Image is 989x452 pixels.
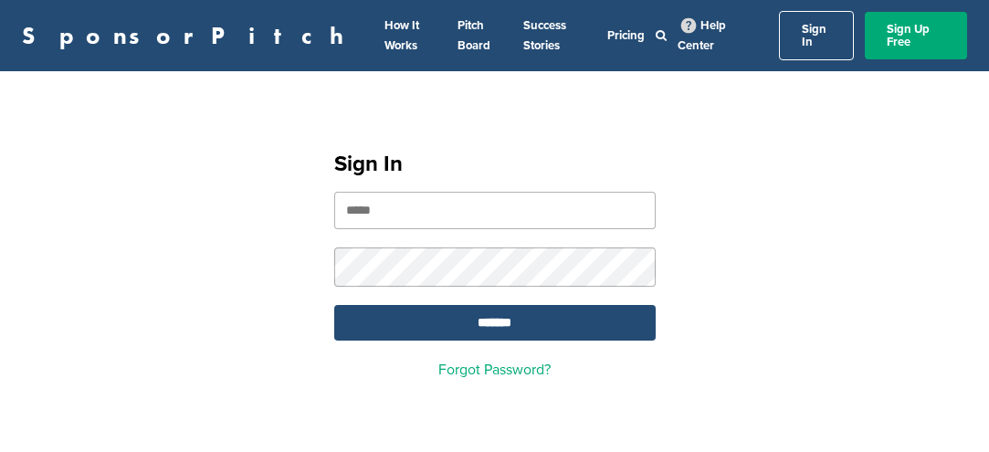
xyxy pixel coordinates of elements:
a: Pricing [607,28,645,43]
a: Sign In [779,11,855,60]
a: Sign Up Free [865,12,967,59]
a: How It Works [384,18,419,53]
a: Success Stories [523,18,566,53]
a: Pitch Board [458,18,490,53]
a: Help Center [678,15,726,57]
h1: Sign In [334,148,656,181]
a: SponsorPitch [22,24,355,47]
a: Forgot Password? [438,361,551,379]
